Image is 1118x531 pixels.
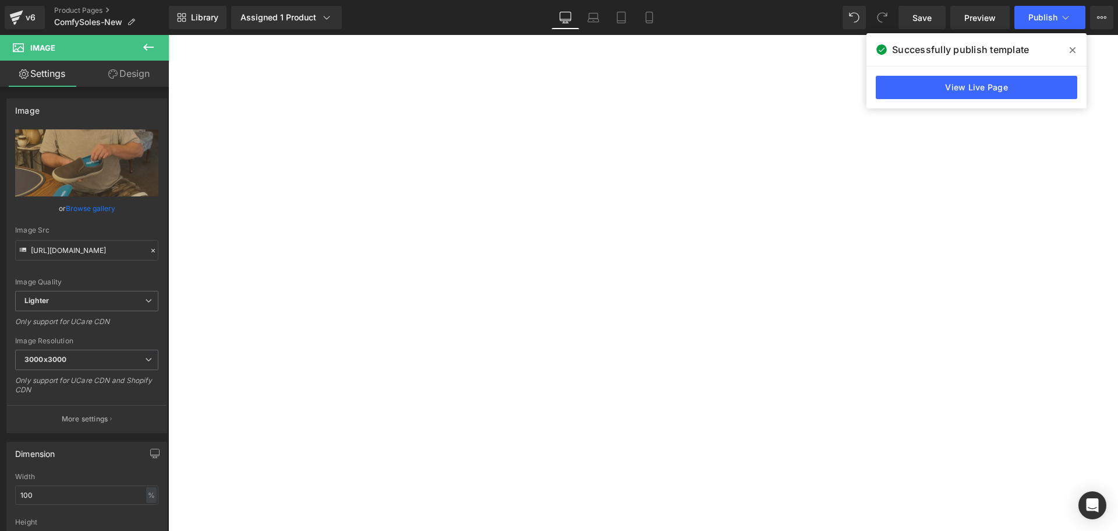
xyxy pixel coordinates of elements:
div: Width [15,473,158,481]
div: Image Quality [15,278,158,286]
a: View Live Page [876,76,1077,99]
div: Assigned 1 Product [240,12,332,23]
div: Image Src [15,226,158,234]
div: or [15,202,158,214]
a: v6 [5,6,45,29]
div: v6 [23,10,38,25]
span: Image [30,43,55,52]
b: Lighter [24,296,49,305]
span: Save [912,12,932,24]
button: Redo [871,6,894,29]
div: Only support for UCare CDN and Shopify CDN [15,376,158,402]
div: Image [15,99,40,115]
a: New Library [169,6,227,29]
input: auto [15,486,158,505]
a: Laptop [579,6,607,29]
a: Product Pages [54,6,169,15]
b: 3000x3000 [24,355,66,364]
button: More settings [7,405,167,432]
a: Browse gallery [66,198,115,219]
div: Only support for UCare CDN [15,317,158,334]
div: Image Resolution [15,337,158,345]
span: Successfully publish template [892,43,1029,57]
p: More settings [62,414,108,424]
a: Mobile [635,6,663,29]
span: Preview [964,12,996,24]
span: ComfySoles-New [54,17,122,27]
div: % [146,487,157,503]
button: Undo [843,6,866,29]
div: Height [15,518,158,526]
input: Link [15,240,158,261]
a: Design [87,61,171,87]
button: More [1090,6,1113,29]
a: Tablet [607,6,635,29]
div: Dimension [15,442,55,459]
div: Open Intercom Messenger [1078,491,1106,519]
button: Publish [1014,6,1085,29]
span: Library [191,12,218,23]
a: Preview [950,6,1010,29]
a: Desktop [551,6,579,29]
span: Publish [1028,13,1057,22]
